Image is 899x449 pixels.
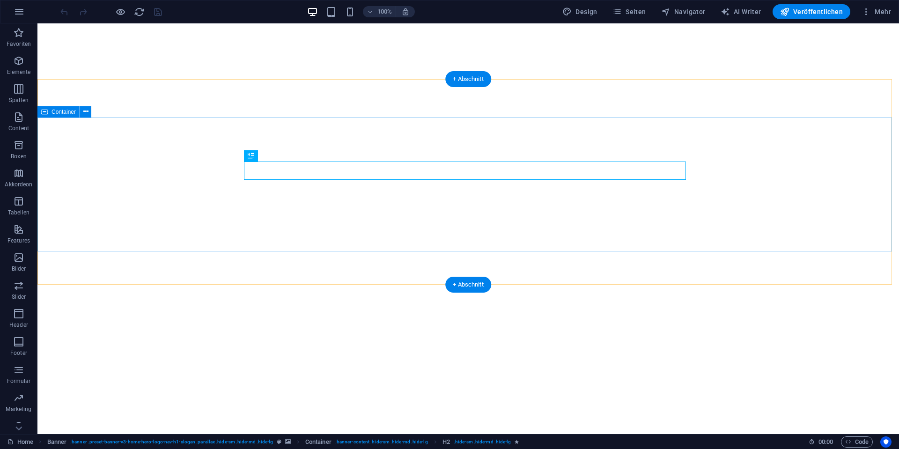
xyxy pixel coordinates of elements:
[12,265,26,272] p: Bilder
[115,6,126,17] button: Klicke hier, um den Vorschau-Modus zu verlassen
[880,436,892,448] button: Usercentrics
[780,7,843,16] span: Veröffentlichen
[721,7,761,16] span: AI Writer
[7,40,31,48] p: Favoriten
[515,439,519,444] i: Element enthält eine Animation
[7,237,30,244] p: Features
[442,436,450,448] span: Klick zum Auswählen. Doppelklick zum Bearbeiten
[445,277,491,293] div: + Abschnitt
[825,438,826,445] span: :
[133,6,145,17] button: reload
[562,7,597,16] span: Design
[9,96,29,104] p: Spalten
[70,436,273,448] span: . banner .preset-banner-v3-home-hero-logo-nav-h1-slogan .parallax .hide-sm .hide-md .hide-lg
[9,321,28,329] p: Header
[559,4,601,19] div: Design (Strg+Alt+Y)
[401,7,410,16] i: Bei Größenänderung Zoomstufe automatisch an das gewählte Gerät anpassen.
[818,436,833,448] span: 00 00
[862,7,891,16] span: Mehr
[445,71,491,87] div: + Abschnitt
[134,7,145,17] i: Seite neu laden
[277,439,281,444] i: Dieses Element ist ein anpassbares Preset
[717,4,765,19] button: AI Writer
[454,436,511,448] span: . hide-sm .hide-md .hide-lg
[657,4,709,19] button: Navigator
[12,293,26,301] p: Slider
[335,436,428,448] span: . banner-content .hide-sm .hide-md .hide-lg
[285,439,291,444] i: Element verfügt über einen Hintergrund
[809,436,833,448] h6: Session-Zeit
[5,181,32,188] p: Akkordeon
[47,436,67,448] span: Klick zum Auswählen. Doppelklick zum Bearbeiten
[7,377,31,385] p: Formular
[6,405,31,413] p: Marketing
[47,436,519,448] nav: breadcrumb
[377,6,392,17] h6: 100%
[10,349,27,357] p: Footer
[7,68,31,76] p: Elemente
[11,153,27,160] p: Boxen
[8,209,29,216] p: Tabellen
[612,7,646,16] span: Seiten
[305,436,332,448] span: Klick zum Auswählen. Doppelklick zum Bearbeiten
[845,436,869,448] span: Code
[559,4,601,19] button: Design
[609,4,650,19] button: Seiten
[8,125,29,132] p: Content
[841,436,873,448] button: Code
[363,6,396,17] button: 100%
[661,7,706,16] span: Navigator
[773,4,850,19] button: Veröffentlichen
[858,4,895,19] button: Mehr
[52,109,76,115] span: Container
[7,436,33,448] a: Klick, um Auswahl aufzuheben. Doppelklick öffnet Seitenverwaltung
